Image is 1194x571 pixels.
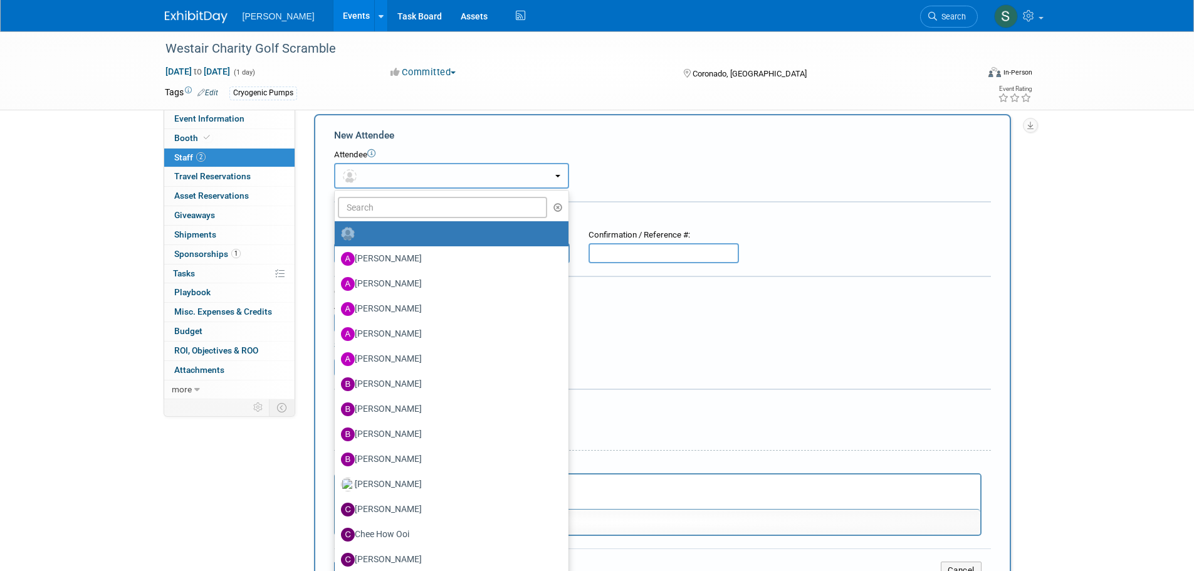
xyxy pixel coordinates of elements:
span: Travel Reservations [174,171,251,181]
img: Unassigned-User-Icon.png [341,227,355,241]
span: Asset Reservations [174,191,249,201]
img: B.jpg [341,427,355,441]
img: C.jpg [341,553,355,567]
span: Shipments [174,229,216,239]
a: Playbook [164,283,295,302]
a: ROI, Objectives & ROO [164,342,295,360]
a: Tasks [164,265,295,283]
i: Booth reservation complete [204,134,210,141]
img: A.jpg [341,252,355,266]
span: Coronado, [GEOGRAPHIC_DATA] [693,69,807,78]
a: Travel Reservations [164,167,295,186]
a: more [164,380,295,399]
span: Event Information [174,113,244,123]
img: A.jpg [341,302,355,316]
span: Tasks [173,268,195,278]
span: 2 [196,152,206,162]
label: Chee How Ooi [341,525,556,545]
img: Format-Inperson.png [988,67,1001,77]
span: (1 day) [233,68,255,76]
a: Edit [197,88,218,97]
div: Cost: [334,286,991,298]
span: ROI, Objectives & ROO [174,345,258,355]
label: [PERSON_NAME] [341,399,556,419]
a: Event Information [164,110,295,128]
a: Booth [164,129,295,148]
img: A.jpg [341,352,355,366]
td: Tags [165,86,218,100]
label: [PERSON_NAME] [341,349,556,369]
a: Attachments [164,361,295,380]
label: [PERSON_NAME] [341,500,556,520]
div: Attendee [334,149,991,161]
div: Notes [334,459,982,471]
a: Asset Reservations [164,187,295,206]
span: Search [937,12,966,21]
img: A.jpg [341,277,355,291]
a: Staff2 [164,149,295,167]
button: Committed [386,66,461,79]
label: [PERSON_NAME] [341,449,556,469]
img: B.jpg [341,377,355,391]
td: Personalize Event Tab Strip [248,399,270,416]
div: Cryogenic Pumps [229,86,297,100]
span: to [192,66,204,76]
span: Playbook [174,287,211,297]
span: [PERSON_NAME] [243,11,315,21]
iframe: Rich Text Area [335,474,980,509]
img: B.jpg [341,453,355,466]
div: Registration / Ticket Info (optional) [334,211,991,223]
img: ExhibitDay [165,11,228,23]
img: A.jpg [341,327,355,341]
a: Budget [164,322,295,341]
span: Sponsorships [174,249,241,259]
img: Skye Tuinei [994,4,1018,28]
img: C.jpg [341,503,355,516]
td: Toggle Event Tabs [269,399,295,416]
span: Misc. Expenses & Credits [174,306,272,317]
div: Event Format [904,65,1033,84]
span: more [172,384,192,394]
span: Budget [174,326,202,336]
span: [DATE] [DATE] [165,66,231,77]
img: C.jpg [341,528,355,542]
label: [PERSON_NAME] [341,274,556,294]
span: Giveaways [174,210,215,220]
a: Shipments [164,226,295,244]
div: In-Person [1003,68,1032,77]
label: [PERSON_NAME] [341,324,556,344]
a: Misc. Expenses & Credits [164,303,295,322]
div: Event Rating [998,86,1032,92]
label: [PERSON_NAME] [341,474,556,495]
div: Misc. Attachments & Notes [334,398,991,411]
a: Search [920,6,978,28]
div: New Attendee [334,128,991,142]
span: 1 [231,249,241,258]
label: [PERSON_NAME] [341,424,556,444]
img: B.jpg [341,402,355,416]
label: [PERSON_NAME] [341,374,556,394]
span: Booth [174,133,212,143]
span: Attachments [174,365,224,375]
span: Staff [174,152,206,162]
a: Giveaways [164,206,295,225]
div: Westair Charity Golf Scramble [161,38,959,60]
input: Search [338,197,548,218]
label: [PERSON_NAME] [341,249,556,269]
label: [PERSON_NAME] [341,299,556,319]
label: [PERSON_NAME] [341,550,556,570]
a: Sponsorships1 [164,245,295,264]
div: Confirmation / Reference #: [589,229,739,241]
